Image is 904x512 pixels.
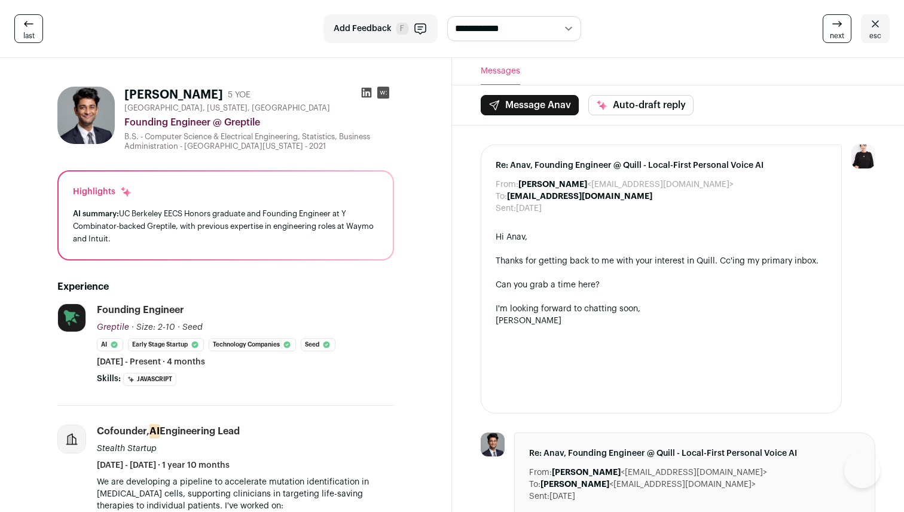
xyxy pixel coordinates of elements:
[97,338,123,351] li: AI
[73,207,378,245] div: UC Berkeley EECS Honors graduate and Founding Engineer at Y Combinator-backed Greptile, with prev...
[861,14,890,43] a: esc
[97,373,121,385] span: Skills:
[323,14,438,43] button: Add Feedback F
[124,87,223,103] h1: [PERSON_NAME]
[518,179,734,191] dd: <[EMAIL_ADDRESS][DOMAIN_NAME]>
[496,281,600,289] a: Can you grab a time here?
[552,467,767,479] dd: <[EMAIL_ADDRESS][DOMAIN_NAME]>
[496,203,516,214] dt: Sent:
[73,186,132,198] div: Highlights
[334,23,392,35] span: Add Feedback
[97,356,205,368] span: [DATE] - Present · 4 months
[529,479,540,490] dt: To:
[149,424,160,439] mark: AI
[228,89,251,101] div: 5 YOE
[496,231,827,243] div: Hi Anav,
[97,303,184,317] div: Founding Engineer
[529,490,549,502] dt: Sent:
[124,115,394,130] div: Founding Engineer @ Greptile
[97,459,230,471] span: [DATE] - [DATE] · 1 year 10 months
[552,468,621,477] b: [PERSON_NAME]
[844,452,880,488] iframe: Help Scout Beacon - Open
[97,323,129,332] span: Greptile
[588,95,694,115] button: Auto-draft reply
[97,476,394,512] p: We are developing a pipeline to accelerate mutation identification in [MEDICAL_DATA] cells, suppo...
[516,203,542,214] dd: [DATE]
[97,425,240,438] div: Cofounder, Engineering Lead
[57,87,115,144] img: 50bc01605b1936cf059a5414d97511ae692091ee8c745d203e7e471647c276bd.jpg
[540,480,609,489] b: [PERSON_NAME]
[851,145,875,168] img: 9240684-medium_jpg
[58,304,85,332] img: 80eafef5a9cd48fcaf12081c18691bba929fa786c83aaf6f8cdb01cb9e07ed88.jpg
[57,280,394,294] h2: Experience
[58,425,85,453] img: company-logo-placeholder-414d4e2ec0e2ddebbe968bf319fdfe5acfe0c9b87f798d344e800bc9a89632a0.png
[396,23,408,35] span: F
[128,338,204,351] li: Early Stage Startup
[496,160,827,171] span: Re: Anav, Founding Engineer @ Quill - Local-First Personal Voice AI
[549,490,575,502] dd: [DATE]
[496,305,640,313] span: I'm looking forward to chatting soon,
[481,95,579,115] button: Message Anav
[301,338,335,351] li: Seed
[496,315,827,327] div: [PERSON_NAME]
[23,31,35,41] span: last
[507,192,652,201] b: [EMAIL_ADDRESS][DOMAIN_NAME]
[97,444,157,453] span: Stealth Startup
[182,323,203,332] span: Seed
[481,433,505,456] img: 50bc01605b1936cf059a5414d97511ae692091ee8c745d203e7e471647c276bd.jpg
[481,58,520,85] button: Messages
[496,191,507,203] dt: To:
[124,103,330,113] span: [GEOGRAPHIC_DATA], [US_STATE], [GEOGRAPHIC_DATA]
[178,321,180,333] span: ·
[823,14,851,43] a: next
[869,31,881,41] span: esc
[73,210,119,217] span: AI summary:
[830,31,844,41] span: next
[209,338,296,351] li: Technology Companies
[529,467,552,479] dt: From:
[496,255,827,267] div: Thanks for getting back to me with your interest in Quill. Cc'ing my primary inbox.
[518,180,587,189] b: [PERSON_NAME]
[132,323,175,332] span: · Size: 2-10
[123,373,176,386] li: JavaScript
[14,14,43,43] a: last
[124,132,394,151] div: B.S. - Computer Science & Electrical Engineering, Statistics, Business Administration - [GEOGRAPH...
[540,479,756,490] dd: <[EMAIL_ADDRESS][DOMAIN_NAME]>
[529,447,860,459] span: Re: Anav, Founding Engineer @ Quill - Local-First Personal Voice AI
[496,179,518,191] dt: From:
